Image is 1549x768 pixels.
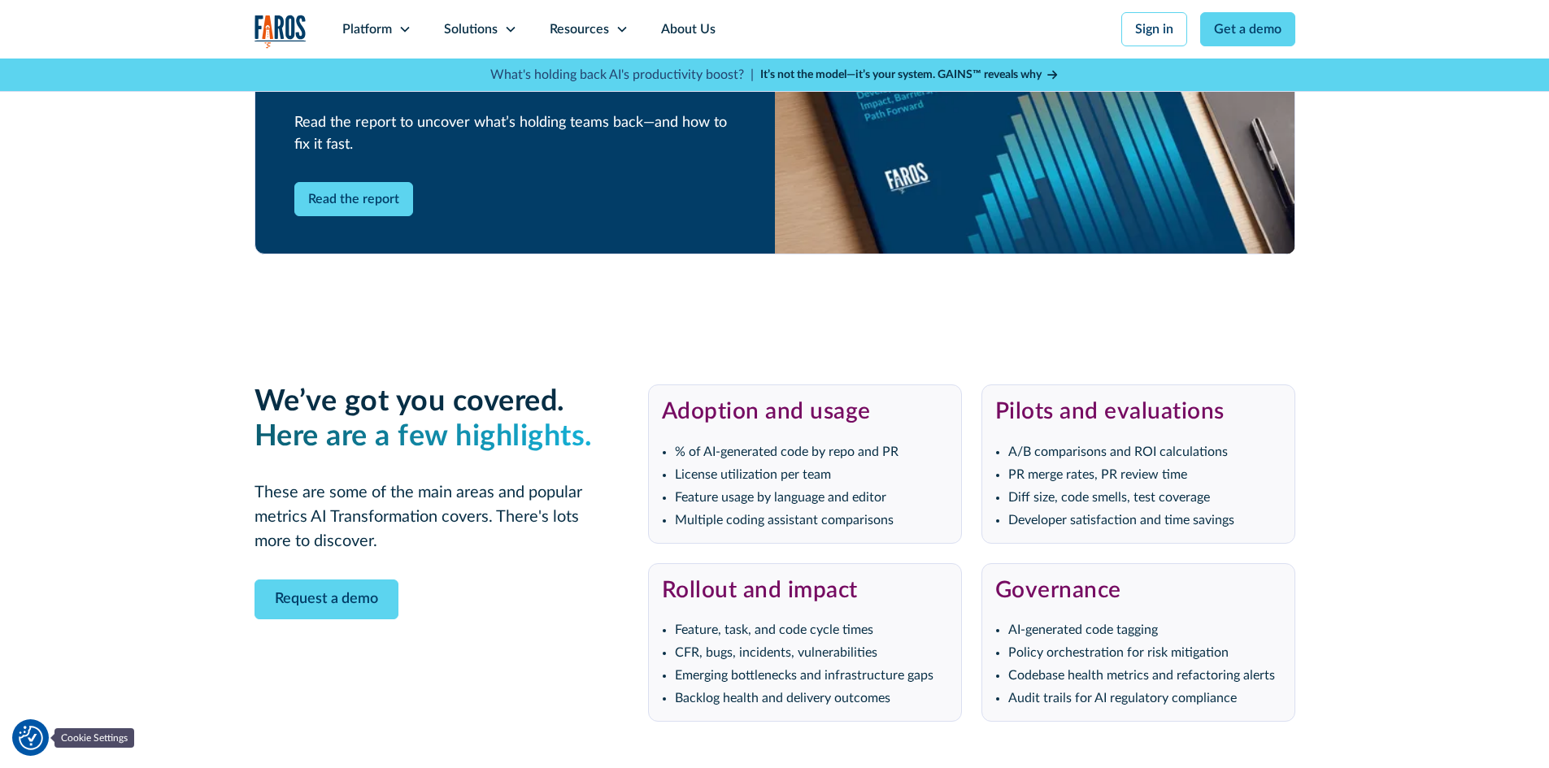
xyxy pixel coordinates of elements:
[1008,688,1281,708] li: Audit trails for AI regulatory compliance
[675,688,948,708] li: Backlog health and delivery outcomes
[675,488,948,507] li: Feature usage by language and editor
[1008,442,1281,462] li: A/B comparisons and ROI calculations
[255,15,307,48] a: home
[1008,510,1281,530] li: Developer satisfaction and time savings
[342,20,392,39] div: Platform
[255,15,307,48] img: Logo of the analytics and reporting company Faros.
[1008,643,1281,662] li: Policy orchestration for risk mitigation
[675,510,948,530] li: Multiple coding assistant comparisons
[444,20,498,39] div: Solutions
[1008,666,1281,685] li: Codebase health metrics and refactoring alerts
[760,67,1059,84] a: It’s not the model—it’s your system. GAINS™ reveals why
[662,577,948,605] h3: Rollout and impact
[490,65,754,85] p: What's holding back AI's productivity boost? |
[675,666,948,685] li: Emerging bottlenecks and infrastructure gaps
[995,577,1281,605] h3: Governance
[550,20,609,39] div: Resources
[675,643,948,662] li: CFR, bugs, incidents, vulnerabilities
[294,46,736,156] p: 75% of engineers use AI tools—yet most organizations see no measurable performance gains. Read th...
[662,398,948,426] h3: Adoption and usage
[1200,12,1295,46] a: Get a demo
[1121,12,1187,46] a: Sign in
[19,726,43,750] img: Revisit consent button
[19,726,43,750] button: Cookie Settings
[1008,465,1281,484] li: PR merge rates, PR review time
[675,465,948,484] li: License utilization per team
[255,480,596,553] p: These are some of the main areas and popular metrics AI Transformation covers. There's lots more ...
[255,579,398,619] a: Request a demo
[255,422,593,451] em: Here are a few highlights.
[675,620,948,640] li: Feature, task, and code cycle times
[995,398,1281,426] h3: Pilots and evaluations
[1008,620,1281,640] li: AI-generated code tagging
[1008,488,1281,507] li: Diff size, code smells, test coverage
[294,182,413,216] a: Read the report
[760,69,1042,80] strong: It’s not the model—it’s your system. GAINS™ reveals why
[255,387,593,451] strong: We’ve got you covered. ‍
[675,442,948,462] li: % of AI-generated code by repo and PR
